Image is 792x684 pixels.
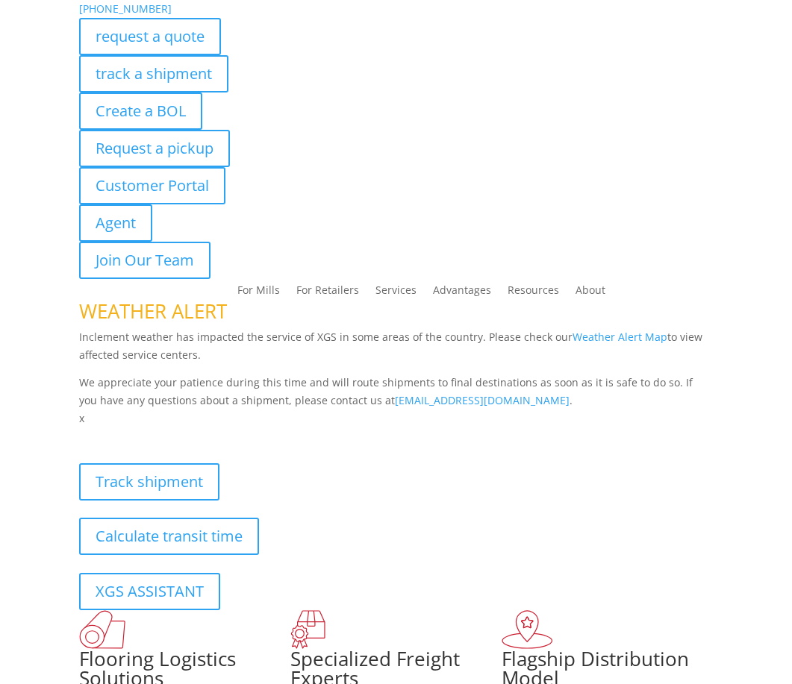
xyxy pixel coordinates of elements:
a: Create a BOL [79,92,202,130]
a: [EMAIL_ADDRESS][DOMAIN_NAME] [395,393,570,407]
img: xgs-icon-total-supply-chain-intelligence-red [79,610,125,649]
a: Track shipment [79,463,219,501]
img: xgs-icon-focused-on-flooring-red [290,610,325,649]
a: Agent [79,204,152,242]
span: WEATHER ALERT [79,298,227,324]
a: request a quote [79,18,221,55]
a: Services [375,285,417,301]
a: About [576,285,605,301]
a: Resources [508,285,559,301]
img: xgs-icon-flagship-distribution-model-red [502,610,553,649]
a: track a shipment [79,55,228,92]
p: Inclement weather has impacted the service of XGS in some areas of the country. Please check our ... [79,328,713,374]
a: Join Our Team [79,242,211,279]
b: Visibility, transparency, and control for your entire supply chain. [79,430,412,444]
a: XGS ASSISTANT [79,573,220,610]
a: [PHONE_NUMBER] [79,1,172,16]
a: Calculate transit time [79,518,259,555]
a: For Mills [237,285,280,301]
a: Weather Alert Map [573,330,667,344]
a: Customer Portal [79,167,225,204]
a: Advantages [433,285,491,301]
p: x [79,410,713,427]
a: Request a pickup [79,130,230,167]
p: We appreciate your patience during this time and will route shipments to final destinations as so... [79,374,713,410]
a: For Retailers [296,285,359,301]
